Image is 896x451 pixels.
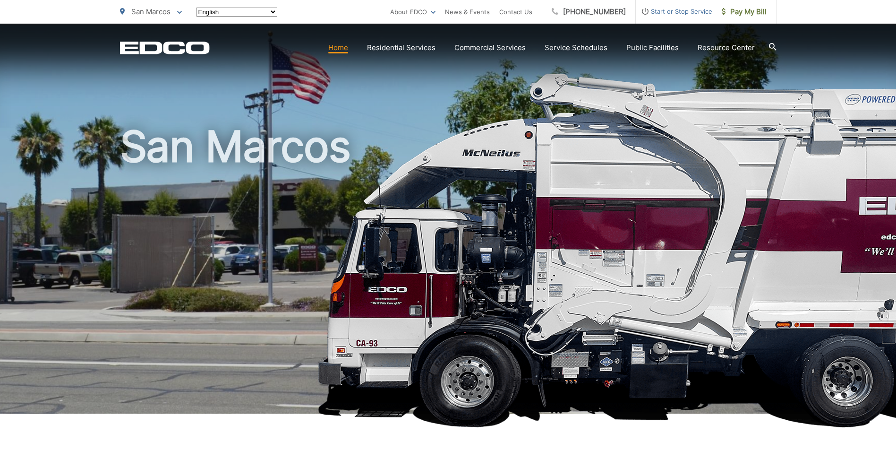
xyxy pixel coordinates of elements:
[545,42,607,53] a: Service Schedules
[445,6,490,17] a: News & Events
[454,42,526,53] a: Commercial Services
[499,6,532,17] a: Contact Us
[131,7,171,16] span: San Marcos
[390,6,435,17] a: About EDCO
[722,6,767,17] span: Pay My Bill
[328,42,348,53] a: Home
[626,42,679,53] a: Public Facilities
[367,42,435,53] a: Residential Services
[120,41,210,54] a: EDCD logo. Return to the homepage.
[120,123,777,422] h1: San Marcos
[698,42,755,53] a: Resource Center
[196,8,277,17] select: Select a language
